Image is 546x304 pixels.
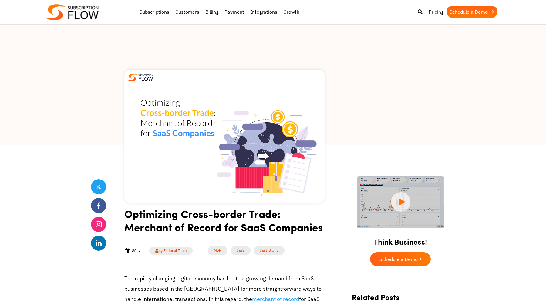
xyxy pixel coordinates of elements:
a: Billing [202,6,221,18]
h2: Think Business! [346,230,455,249]
img: intro video [357,176,444,228]
span: Schedule a Demo [379,257,418,262]
a: Integrations [247,6,280,18]
a: Subscriptions [136,6,172,18]
img: Subscriptionflow [45,4,99,20]
a: MoR [208,246,227,255]
a: Growth [280,6,302,18]
a: Schedule a Demo [447,6,497,18]
a: SaaS Billing [254,246,285,255]
a: by Editorial Team [149,247,193,255]
a: merchant of record [252,296,299,302]
a: SaaS [231,246,251,255]
a: Payment [221,6,247,18]
a: Customers [172,6,202,18]
a: Pricing [426,6,447,18]
div: [DATE] [124,248,142,254]
a: Schedule a Demo [370,252,431,266]
h1: Optimizing Cross-border Trade: Merchant of Record for SaaS Companies [124,207,325,238]
img: merchant of record for saas companies [124,70,325,203]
